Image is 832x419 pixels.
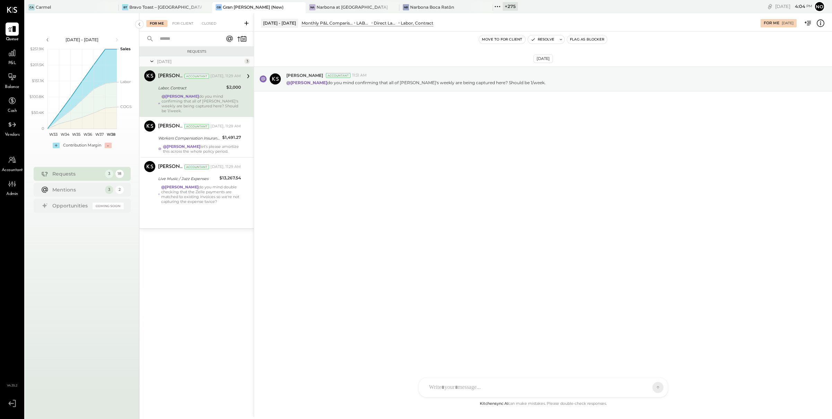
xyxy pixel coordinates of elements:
a: Vendors [0,118,24,138]
div: + 275 [503,2,518,11]
a: Balance [0,70,24,90]
div: let's please amortize this across the whole policy period. [163,144,241,154]
div: [DATE] [782,21,794,26]
div: Labor, Contract [158,84,224,91]
div: 18 [115,170,124,178]
text: W36 [84,132,92,137]
text: $100.8K [29,94,44,99]
div: 3 [105,170,113,178]
strong: @[PERSON_NAME] [162,94,199,99]
text: 0 [42,126,44,131]
div: Accountant [184,164,209,169]
span: 11:31 AM [352,73,367,78]
div: Narbona at [GEOGRAPHIC_DATA] LLC [317,4,389,10]
div: Labor, Contract [401,20,433,26]
text: W37 [95,132,104,137]
text: Labor [120,79,131,84]
div: Workers Compensation Insurance [158,135,220,142]
div: [DATE], 11:29 AM [210,124,241,129]
div: [DATE] [775,3,812,10]
div: Live Music / Jazz Expenses [158,175,217,182]
div: - [105,143,112,148]
text: W34 [60,132,69,137]
div: [DATE] [534,54,553,63]
div: For Me [146,20,167,27]
div: GB [216,4,222,10]
span: Vendors [5,132,20,138]
div: For Client [169,20,197,27]
span: Accountant [2,167,23,173]
div: Mentions [52,186,102,193]
span: Queue [6,36,19,43]
div: Accountant [326,73,350,78]
div: $2,000 [226,84,241,91]
div: [PERSON_NAME] [158,163,183,170]
div: $1,491.27 [222,134,241,141]
div: Ca [28,4,35,10]
text: $50.4K [31,110,44,115]
div: Closed [198,20,220,27]
div: $13,267.54 [219,175,241,181]
span: [PERSON_NAME] [286,72,323,78]
div: 3 [105,186,113,194]
div: Monthly P&L Comparison [302,20,353,26]
span: Cash [8,108,17,114]
div: Direct Labor [374,20,397,26]
div: [DATE] - [DATE] [53,37,112,43]
a: Cash [0,94,24,114]
span: Balance [5,84,19,90]
div: Opportunities [52,202,89,209]
div: do you mind double checking that the Zelle payments are matched to existing invoices so we're not... [161,185,241,204]
div: Gran [PERSON_NAME] (New) [223,4,284,10]
text: COGS [120,104,132,109]
div: LABOR [356,20,370,26]
div: NB [403,4,409,10]
a: Admin [0,177,24,197]
text: W38 [106,132,115,137]
a: P&L [0,46,24,66]
div: Requests [52,170,102,177]
text: Sales [120,46,131,51]
div: [DATE] - [DATE] [261,19,298,27]
button: Flag as Blocker [567,35,607,44]
div: BT [122,4,128,10]
a: Accountant [0,153,24,173]
text: $151.1K [32,78,44,83]
strong: @[PERSON_NAME] [163,144,200,149]
text: W33 [49,132,57,137]
p: do you mind confirming that all of [PERSON_NAME]'s weekly are being captured here? Should be 1/week. [286,80,546,86]
div: Carmel [36,4,51,10]
div: Accountant [184,74,209,79]
text: $251.9K [30,46,44,51]
text: $201.5K [30,62,44,67]
div: 3 [244,59,250,64]
div: [DATE], 11:29 AM [210,73,241,79]
span: P&L [8,60,16,66]
div: For Me [764,20,779,26]
div: Requests [143,49,250,54]
div: [PERSON_NAME] [158,73,183,80]
div: [DATE] [157,59,243,64]
div: 2 [115,186,124,194]
a: Queue [0,23,24,43]
div: Coming Soon [93,203,124,209]
strong: @[PERSON_NAME] [161,185,199,189]
button: Resolve [528,35,557,44]
div: Contribution Margin [63,143,101,148]
div: Bravo Toast – [GEOGRAPHIC_DATA] [129,4,202,10]
text: W35 [72,132,80,137]
button: Move to for client [479,35,525,44]
button: No [814,1,825,12]
div: [DATE], 11:29 AM [210,164,241,170]
div: Accountant [184,124,209,129]
div: + [53,143,60,148]
div: [PERSON_NAME] [158,123,183,130]
div: do you mind confirming that all of [PERSON_NAME]'s weekly are being captured here? Should be 1/week. [162,94,241,113]
div: Na [309,4,315,10]
strong: @[PERSON_NAME] [286,80,327,85]
div: copy link [766,3,773,10]
div: Narbona Boca Ratōn [410,4,454,10]
span: Admin [6,191,18,197]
